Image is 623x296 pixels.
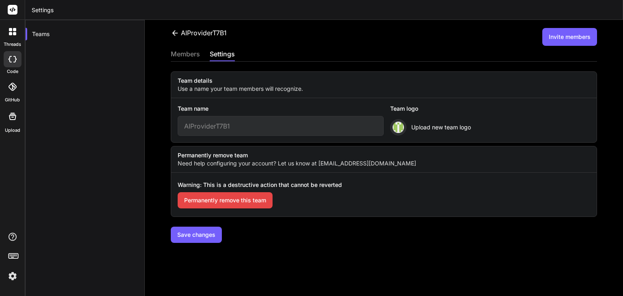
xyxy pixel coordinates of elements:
[171,49,200,60] div: members
[171,159,597,167] label: Need help configuring your account? Let us know at [EMAIL_ADDRESS][DOMAIN_NAME]
[411,123,471,131] span: Upload new team logo
[171,151,597,159] label: Permanently remove team
[171,85,597,93] label: Use a name your team members will recognize.
[178,105,208,116] label: Team name
[4,41,21,48] label: threads
[178,192,273,208] button: Permanently remove this team
[178,181,342,192] span: Warning: This is a destructive action that cannot be reverted
[6,269,19,283] img: settings
[171,28,227,38] div: AIProviderT7B1
[210,49,235,60] div: settings
[171,227,222,243] button: Save changes
[5,127,20,134] label: Upload
[542,28,597,46] button: Invite members
[5,97,20,103] label: GitHub
[7,68,18,75] label: code
[171,77,597,85] label: Team details
[178,116,384,136] input: Enter Team name
[26,25,144,43] div: Teams
[393,122,404,133] img: logo
[390,105,468,119] div: Team logo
